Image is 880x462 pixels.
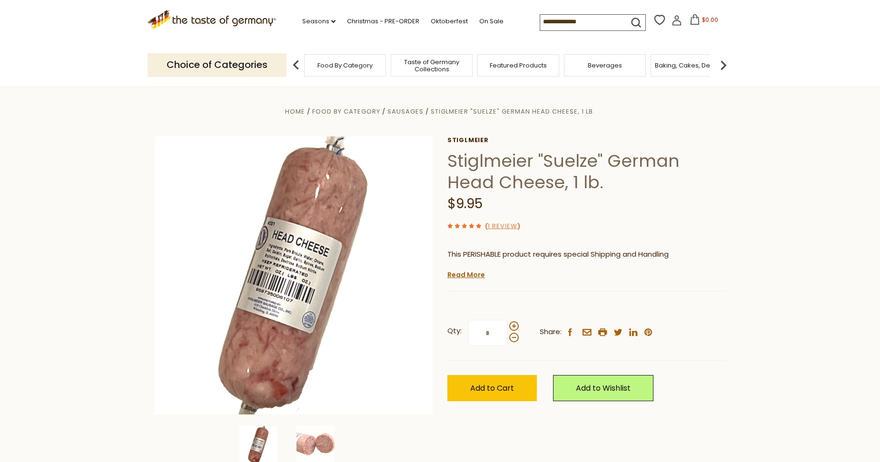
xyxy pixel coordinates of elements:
[456,268,726,279] li: We will ship this product in heat-protective packaging and ice.
[468,320,507,346] input: Qty:
[588,62,622,69] a: Beverages
[312,107,380,116] a: Food By Category
[431,107,595,116] a: Stiglmeier "Suelze" German Head Cheese, 1 lb.
[317,62,373,69] a: Food By Category
[684,14,724,29] button: $0.00
[447,375,537,401] button: Add to Cart
[447,249,726,260] p: This PERISHABLE product requires special Shipping and Handling
[447,194,483,213] span: $9.95
[447,325,462,337] strong: Qty:
[387,107,424,116] a: Sausages
[714,56,733,75] img: next arrow
[485,221,520,231] span: ( )
[447,270,485,279] a: Read More
[148,53,287,77] p: Choice of Categories
[488,221,517,231] a: 1 Review
[479,16,504,27] a: On Sale
[285,107,305,116] a: Home
[540,326,562,338] span: Share:
[431,16,468,27] a: Oktoberfest
[155,136,433,414] img: Stiglmeier "Suelze" German Head Cheese, 1 lb.
[702,16,718,24] span: $0.00
[553,375,653,401] a: Add to Wishlist
[470,383,514,394] span: Add to Cart
[302,16,336,27] a: Seasons
[394,58,470,73] a: Taste of Germany Collections
[287,56,306,75] img: previous arrow
[655,62,729,69] a: Baking, Cakes, Desserts
[347,16,419,27] a: Christmas - PRE-ORDER
[490,62,547,69] a: Featured Products
[447,150,726,193] h1: Stiglmeier "Suelze" German Head Cheese, 1 lb.
[447,136,726,144] a: Stiglmeier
